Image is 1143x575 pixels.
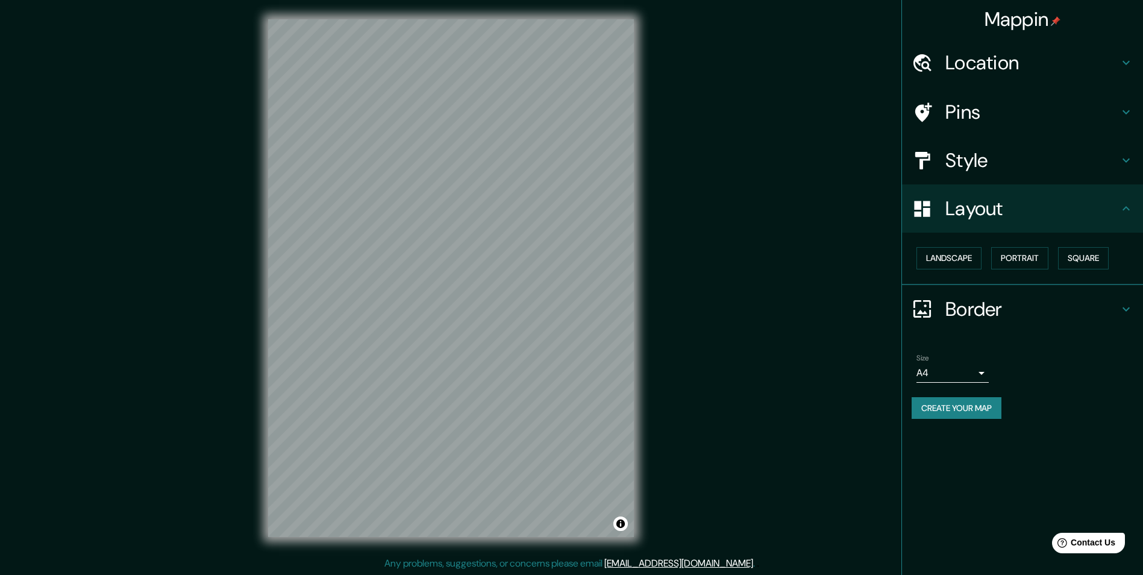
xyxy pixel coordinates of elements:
[991,247,1048,269] button: Portrait
[613,517,628,531] button: Toggle attribution
[384,556,755,571] p: Any problems, suggestions, or concerns please email .
[912,397,1001,419] button: Create your map
[757,556,759,571] div: .
[945,196,1119,221] h4: Layout
[1058,247,1109,269] button: Square
[945,148,1119,172] h4: Style
[916,363,989,383] div: A4
[902,39,1143,87] div: Location
[902,136,1143,184] div: Style
[945,100,1119,124] h4: Pins
[945,297,1119,321] h4: Border
[268,19,634,537] canvas: Map
[755,556,757,571] div: .
[916,353,929,363] label: Size
[916,247,982,269] button: Landscape
[902,285,1143,333] div: Border
[985,7,1061,31] h4: Mappin
[945,51,1119,75] h4: Location
[1051,16,1060,26] img: pin-icon.png
[902,88,1143,136] div: Pins
[1036,528,1130,562] iframe: Help widget launcher
[902,184,1143,233] div: Layout
[604,557,753,570] a: [EMAIL_ADDRESS][DOMAIN_NAME]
